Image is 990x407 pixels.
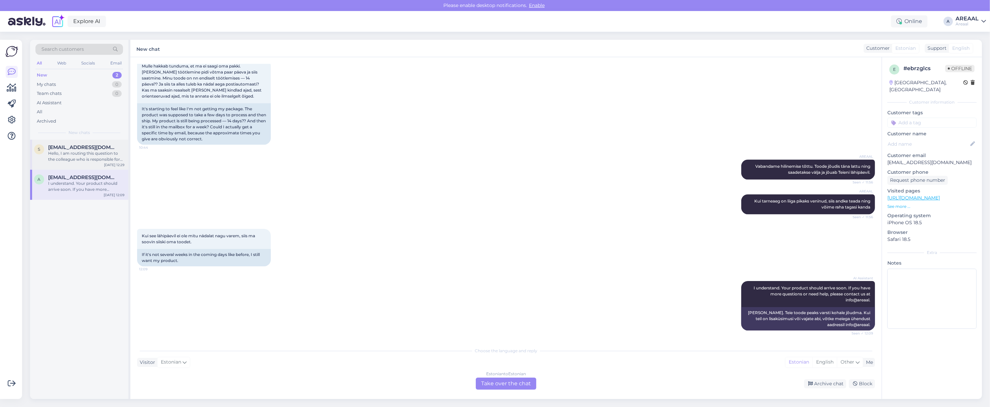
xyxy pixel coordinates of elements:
span: Search customers [41,46,84,53]
span: a [38,177,41,182]
label: New chat [136,44,160,53]
div: Extra [887,250,977,256]
div: Take over the chat [476,378,536,390]
div: Web [56,59,68,67]
span: stebik@gmail.com [48,144,118,150]
div: Visitor [137,359,155,366]
span: I understand. Your product should arrive soon. If you have more questions or need help, please co... [754,285,871,302]
div: [GEOGRAPHIC_DATA], [GEOGRAPHIC_DATA] [889,79,963,93]
a: [URL][DOMAIN_NAME] [887,195,940,201]
div: I understand. Your product should arrive soon. If you have more questions or need help, please co... [48,180,124,192]
span: AI Assistant [848,276,873,281]
div: New [37,72,47,79]
div: Block [849,379,875,388]
p: iPhone OS 18.5 [887,219,977,226]
img: Askly Logo [5,45,18,58]
span: Seen ✓ 11:56 [848,180,873,185]
span: Offline [945,65,975,72]
div: English [812,357,837,367]
span: e [893,67,896,72]
p: Notes [887,260,977,267]
p: Browser [887,229,977,236]
div: My chats [37,81,56,88]
div: AI Assistant [37,100,62,106]
span: annabel.kallas@gmail.com [48,174,118,180]
div: Estonian [785,357,812,367]
div: Hello, I am routing this question to the colleague who is responsible for this topic. The reply m... [48,150,124,162]
div: 0 [112,90,122,97]
div: It's starting to feel like I'm not getting my package. The product was supposed to take a few day... [137,103,271,145]
input: Add a tag [887,118,977,128]
img: explore-ai [51,14,65,28]
div: A [944,17,953,26]
div: [DATE] 12:09 [104,192,124,197]
p: See more ... [887,203,977,210]
div: [DATE] 12:29 [104,162,124,167]
div: Team chats [37,90,62,97]
span: English [952,45,970,52]
div: Areaal [956,21,979,27]
span: Kui tarneaeg on liiga pikaks veninud, siis andke teada ning võime raha tagasi kanda [754,198,871,210]
span: New chats [69,130,90,136]
div: If it's not several weeks in the coming days like before, I still want my product. [137,249,271,266]
div: Request phone number [887,176,948,185]
p: [EMAIL_ADDRESS][DOMAIN_NAME] [887,159,977,166]
div: AREAAL [956,16,979,21]
div: Email [109,59,123,67]
p: Customer email [887,152,977,159]
span: Enable [527,2,547,8]
div: All [37,109,42,115]
div: Archive chat [804,379,846,388]
div: Archived [37,118,56,125]
input: Add name [888,140,969,148]
p: Safari 18.5 [887,236,977,243]
div: Customer information [887,99,977,105]
p: Customer tags [887,109,977,116]
span: Seen ✓ 12:09 [848,331,873,336]
a: Explore AI [68,16,106,27]
p: Customer name [887,130,977,137]
div: [PERSON_NAME]. Teie toode peaks varsti kohale jõudma. Kui teil on lisaküsimusi või vajate abi, võ... [741,307,875,330]
p: Customer phone [887,169,977,176]
div: Estonian to Estonian [486,371,526,377]
div: Socials [80,59,96,67]
span: s [38,147,40,152]
div: Online [891,15,927,27]
span: Estonian [895,45,916,52]
span: AREAAL [848,154,873,159]
span: Vabandame hilinemise tõttu. Toode jõudis täna lattu ning saadetakse välja ja jõuab Teieni lähipäe... [755,164,871,175]
span: Other [841,359,854,365]
a: AREAALAreaal [956,16,986,27]
div: 2 [112,72,122,79]
p: Operating system [887,212,977,219]
div: Customer [864,45,890,52]
span: AREAAL [848,189,873,194]
span: 10:44 [139,145,164,150]
span: Seen ✓ 11:56 [848,215,873,220]
div: All [35,59,43,67]
div: # ebrzglcs [903,64,945,73]
span: Kui see lähipäevil ei ole mitu nädalat nagu varem, siis ma soovin siiski oma toodet. [142,233,256,244]
div: Me [863,359,873,366]
div: 0 [112,81,122,88]
span: Estonian [161,359,181,366]
span: 12:09 [139,267,164,272]
p: Visited pages [887,187,977,194]
div: Support [925,45,947,52]
div: Choose the language and reply [137,348,875,354]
